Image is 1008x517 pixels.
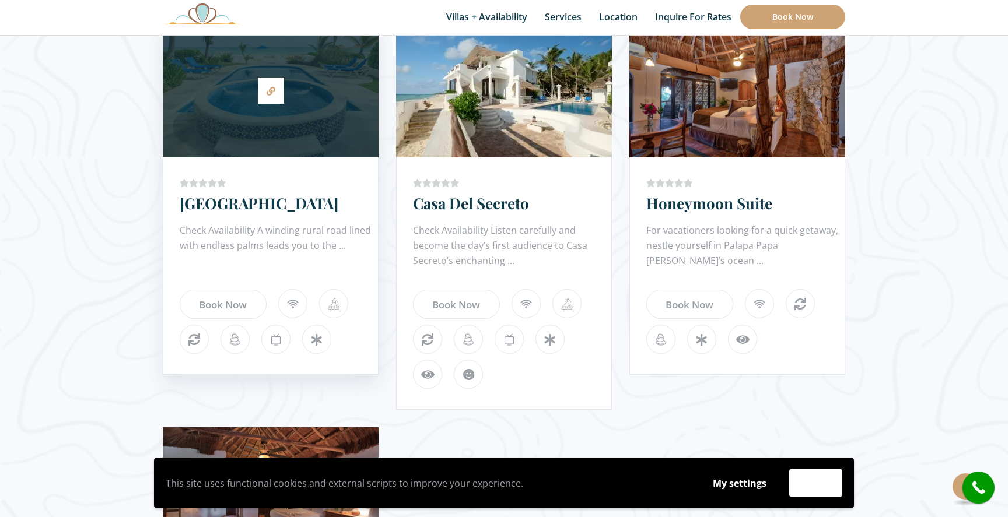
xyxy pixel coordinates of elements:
[646,223,845,269] div: For vacationers looking for a quick getaway, nestle yourself in Palapa Papa [PERSON_NAME]’s ocean...
[163,3,242,24] img: Awesome Logo
[180,223,378,269] div: Check Availability A winding rural road lined with endless palms leads you to the ...
[963,472,995,504] a: call
[646,290,733,319] a: Book Now
[965,474,992,501] i: call
[646,193,772,213] a: Honeymoon Suite
[166,474,690,492] p: This site uses functional cookies and external scripts to improve your experience.
[702,470,778,497] button: My settings
[413,290,500,319] a: Book Now
[180,193,338,213] a: [GEOGRAPHIC_DATA]
[180,290,267,319] a: Book Now
[789,469,842,497] button: Accept
[740,5,845,29] a: Book Now
[413,223,611,269] div: Check Availability Listen carefully and become the day’s first audience to Casa Secreto’s enchant...
[413,193,529,213] a: Casa Del Secreto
